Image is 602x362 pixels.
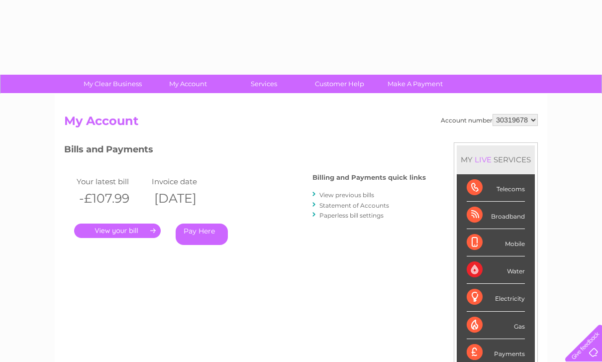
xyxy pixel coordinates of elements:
th: -£107.99 [74,188,149,209]
th: [DATE] [149,188,224,209]
h3: Bills and Payments [64,142,426,160]
div: Mobile [467,229,525,256]
td: Invoice date [149,175,224,188]
a: View previous bills [319,191,374,199]
a: Pay Here [176,224,228,245]
a: . [74,224,161,238]
div: MY SERVICES [457,145,535,174]
a: Services [223,75,305,93]
a: Make A Payment [374,75,456,93]
h4: Billing and Payments quick links [312,174,426,181]
div: Telecoms [467,174,525,202]
td: Your latest bill [74,175,149,188]
div: Electricity [467,284,525,311]
a: My Account [147,75,229,93]
a: Statement of Accounts [319,202,389,209]
a: My Clear Business [72,75,154,93]
a: Customer Help [299,75,381,93]
div: LIVE [473,155,494,164]
a: Paperless bill settings [319,212,384,219]
div: Gas [467,312,525,339]
div: Account number [441,114,538,126]
h2: My Account [64,114,538,133]
div: Broadband [467,202,525,229]
div: Water [467,256,525,284]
